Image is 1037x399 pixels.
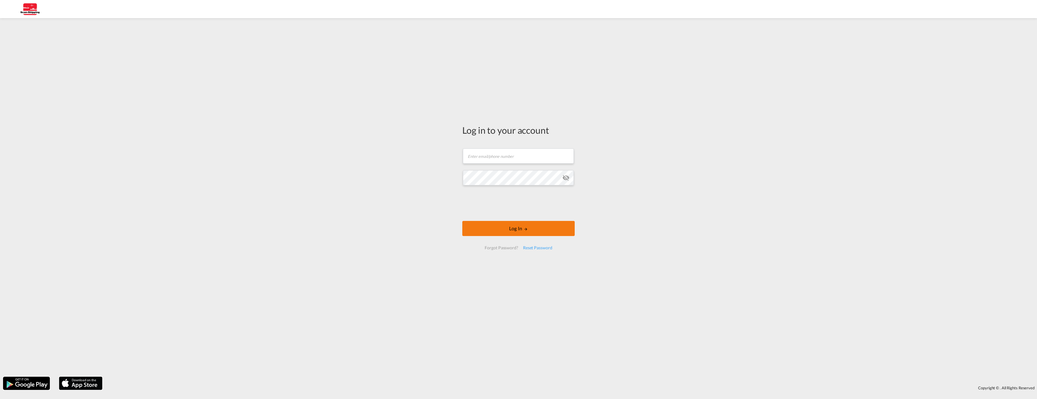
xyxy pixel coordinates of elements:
[2,376,50,391] img: google.png
[105,383,1037,393] div: Copyright © . All Rights Reserved
[463,148,574,164] input: Enter email/phone number
[521,242,555,253] div: Reset Password
[9,2,50,16] img: 123b615026f311ee80dabbd30bc9e10f.jpg
[562,174,570,181] md-icon: icon-eye-off
[58,376,103,391] img: apple.png
[482,242,520,253] div: Forgot Password?
[473,191,564,215] iframe: reCAPTCHA
[462,124,575,136] div: Log in to your account
[462,221,575,236] button: LOGIN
